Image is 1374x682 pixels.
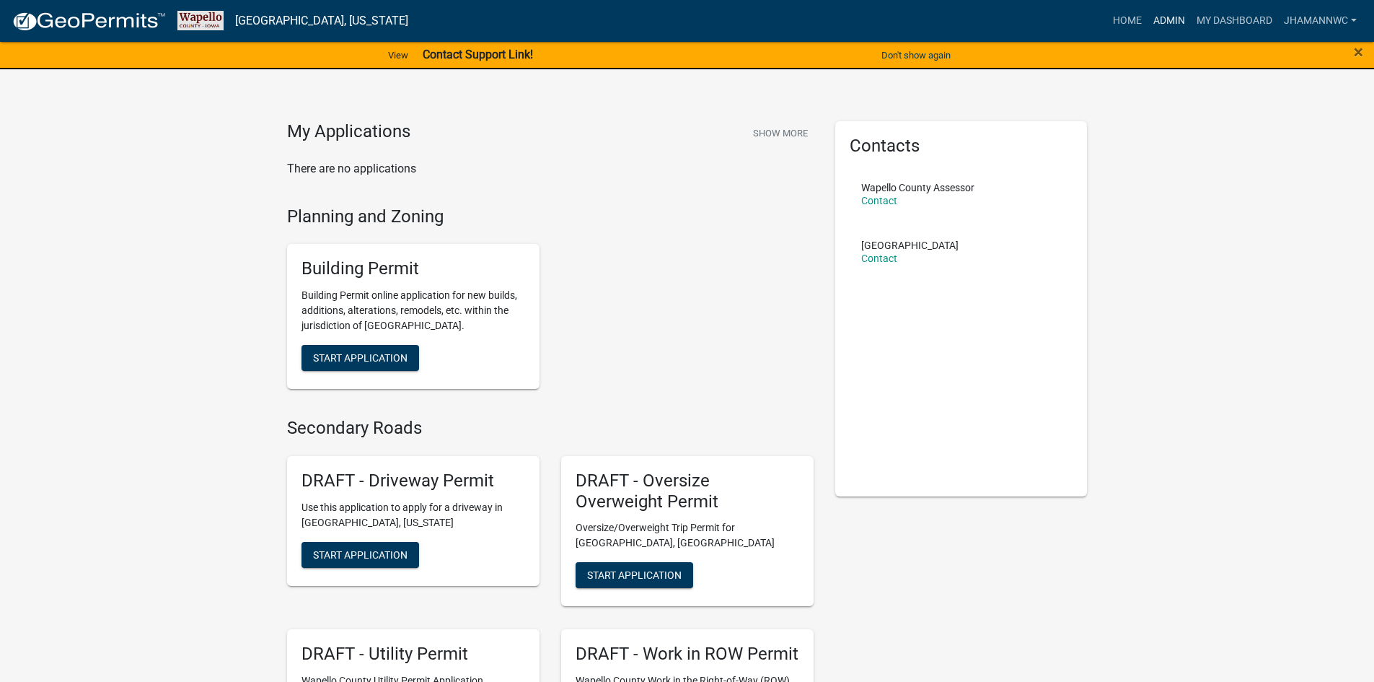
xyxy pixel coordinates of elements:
p: [GEOGRAPHIC_DATA] [861,240,959,250]
button: Don't show again [876,43,956,67]
a: [GEOGRAPHIC_DATA], [US_STATE] [235,9,408,33]
a: Home [1107,7,1148,35]
a: Admin [1148,7,1191,35]
p: Oversize/Overweight Trip Permit for [GEOGRAPHIC_DATA], [GEOGRAPHIC_DATA] [576,520,799,551]
h5: Building Permit [301,258,525,279]
h5: DRAFT - Utility Permit [301,644,525,665]
button: Start Application [301,345,419,371]
button: Close [1354,43,1363,61]
button: Start Application [576,562,693,588]
span: × [1354,42,1363,62]
img: Wapello County, Iowa [177,11,224,30]
h5: DRAFT - Oversize Overweight Permit [576,471,799,512]
p: There are no applications [287,160,814,178]
span: Start Application [313,548,408,560]
strong: Contact Support Link! [423,48,533,61]
h4: My Applications [287,121,410,143]
a: View [382,43,414,67]
p: Use this application to apply for a driveway in [GEOGRAPHIC_DATA], [US_STATE] [301,500,525,530]
h5: Contacts [850,136,1073,157]
button: Show More [747,121,814,145]
a: Contact [861,195,897,206]
p: Building Permit online application for new builds, additions, alterations, remodels, etc. within ... [301,288,525,333]
h5: DRAFT - Driveway Permit [301,471,525,491]
p: Wapello County Assessor [861,183,974,193]
span: Start Application [587,569,682,581]
a: Contact [861,253,897,264]
h4: Planning and Zoning [287,206,814,227]
button: Start Application [301,542,419,568]
a: My Dashboard [1191,7,1278,35]
span: Start Application [313,352,408,364]
h5: DRAFT - Work in ROW Permit [576,644,799,665]
a: JhamannWC [1278,7,1362,35]
h4: Secondary Roads [287,418,814,439]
